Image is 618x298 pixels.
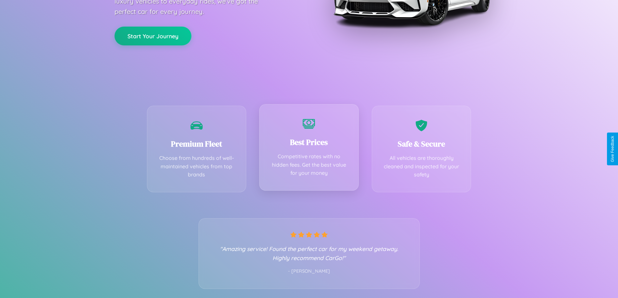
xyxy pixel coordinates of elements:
h3: Best Prices [269,137,349,148]
p: "Amazing service! Found the perfect car for my weekend getaway. Highly recommend CarGo!" [212,244,406,262]
p: - [PERSON_NAME] [212,267,406,276]
p: All vehicles are thoroughly cleaned and inspected for your safety [382,154,461,179]
h3: Premium Fleet [157,138,236,149]
p: Competitive rates with no hidden fees. Get the best value for your money [269,152,349,177]
button: Start Your Journey [115,27,191,45]
div: Give Feedback [610,136,615,162]
h3: Safe & Secure [382,138,461,149]
p: Choose from hundreds of well-maintained vehicles from top brands [157,154,236,179]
